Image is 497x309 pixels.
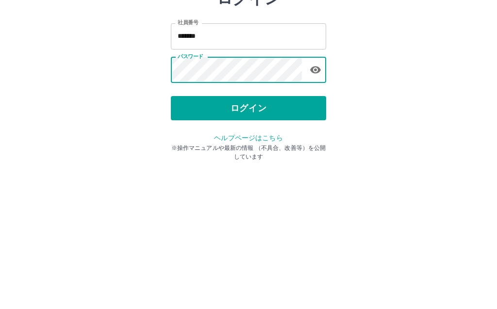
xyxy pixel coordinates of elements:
button: ログイン [171,168,326,192]
h2: ログイン [217,61,281,80]
label: パスワード [178,125,203,132]
label: 社員番号 [178,91,198,98]
a: ヘルプページはこちら [214,206,282,213]
p: ※操作マニュアルや最新の情報 （不具合、改善等）を公開しています [171,215,326,233]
